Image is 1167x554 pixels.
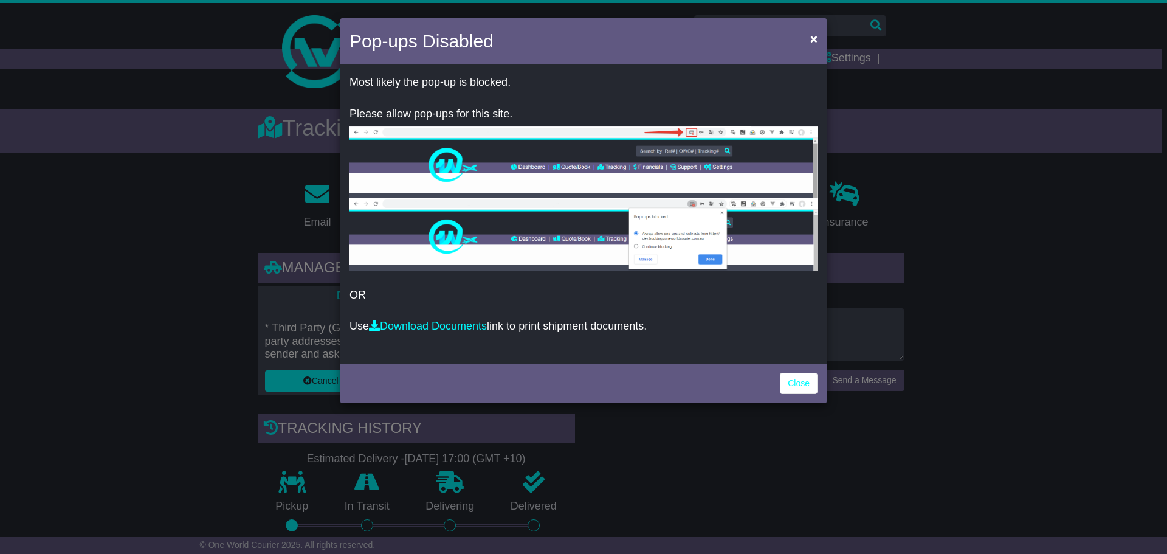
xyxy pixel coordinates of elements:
span: × [810,32,818,46]
button: Close [804,26,824,51]
p: Use link to print shipment documents. [349,320,818,333]
img: allow-popup-1.png [349,126,818,198]
div: OR [340,67,827,361]
h4: Pop-ups Disabled [349,27,494,55]
p: Most likely the pop-up is blocked. [349,76,818,89]
a: Download Documents [369,320,487,332]
img: allow-popup-2.png [349,198,818,271]
a: Close [780,373,818,394]
p: Please allow pop-ups for this site. [349,108,818,121]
